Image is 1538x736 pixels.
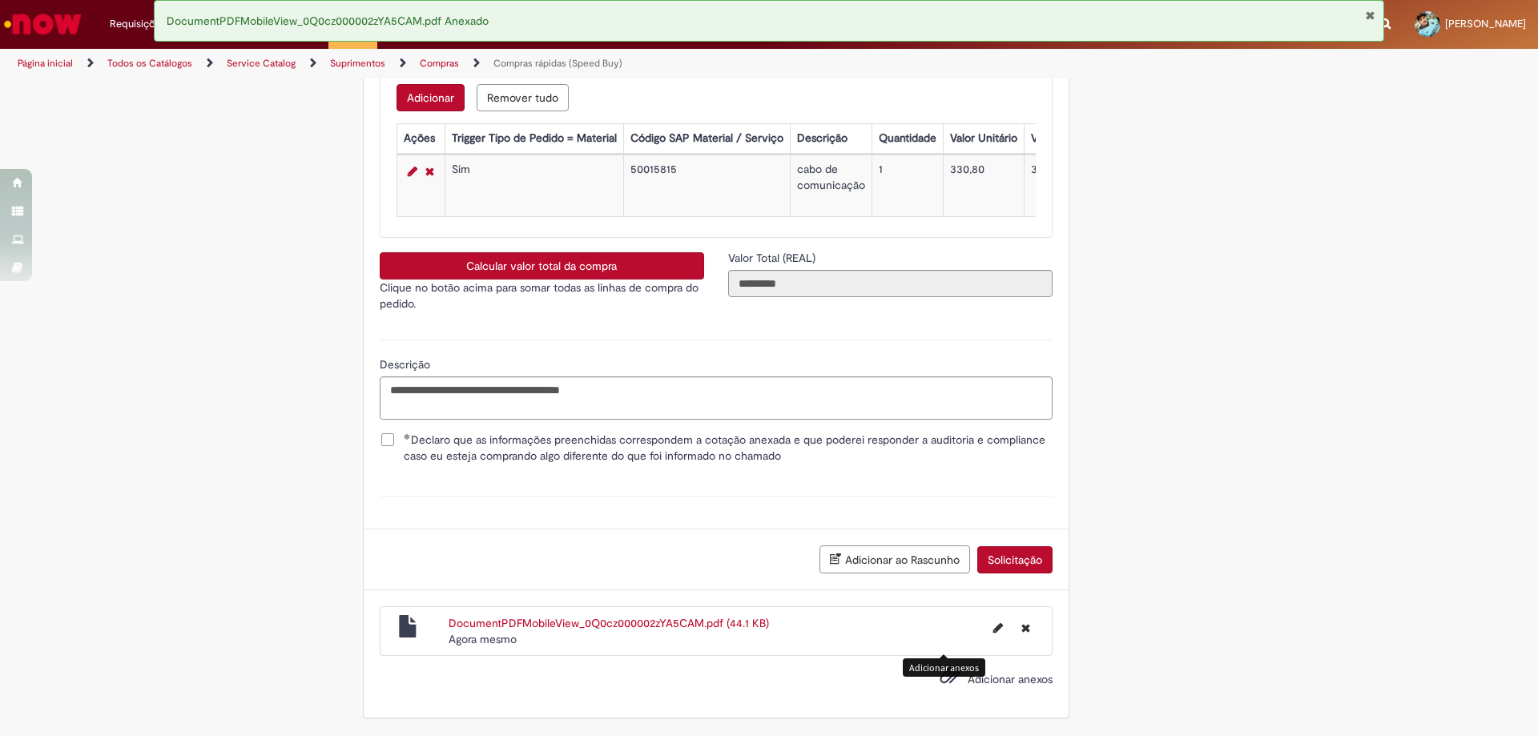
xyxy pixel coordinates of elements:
[790,124,872,154] th: Descrição
[167,14,489,28] span: DocumentPDFMobileView_0Q0cz000002zYA5CAM.pdf Anexado
[12,49,1013,78] ul: Trilhas de página
[728,251,819,265] span: Somente leitura - Valor Total (REAL)
[380,280,704,312] p: Clique no botão acima para somar todas as linhas de compra do pedido.
[790,155,872,217] td: cabo de comunicação
[1012,615,1040,641] button: Excluir DocumentPDFMobileView_0Q0cz000002zYA5CAM.pdf
[1365,9,1375,22] button: Fechar Notificação
[330,57,385,70] a: Suprimentos
[110,16,166,32] span: Requisições
[445,124,623,154] th: Trigger Tipo de Pedido = Material
[380,376,1053,420] textarea: Descrição
[872,124,943,154] th: Quantidade
[623,155,790,217] td: 50015815
[477,84,569,111] button: Remove all rows for Lista de Itens
[18,57,73,70] a: Página inicial
[623,124,790,154] th: Código SAP Material / Serviço
[968,672,1053,686] span: Adicionar anexos
[397,124,445,154] th: Ações
[380,252,704,280] button: Calcular valor total da compra
[977,546,1053,573] button: Solicitação
[421,162,438,181] a: Remover linha 1
[728,250,819,266] label: Somente leitura - Valor Total (REAL)
[872,155,943,217] td: 1
[2,8,84,40] img: ServiceNow
[449,616,769,630] a: DocumentPDFMobileView_0Q0cz000002zYA5CAM.pdf (44.1 KB)
[819,545,970,573] button: Adicionar ao Rascunho
[397,84,465,111] button: Add a row for Lista de Itens
[107,57,192,70] a: Todos os Catálogos
[943,155,1024,217] td: 330,80
[404,433,411,440] span: Obrigatório Preenchido
[404,162,421,181] a: Editar Linha 1
[1445,17,1526,30] span: [PERSON_NAME]
[227,57,296,70] a: Service Catalog
[493,57,622,70] a: Compras rápidas (Speed Buy)
[404,432,1053,464] span: Declaro que as informações preenchidas correspondem a cotação anexada e que poderei responder a a...
[1024,124,1126,154] th: Valor Total Moeda
[728,270,1053,297] input: Valor Total (REAL)
[943,124,1024,154] th: Valor Unitário
[420,57,459,70] a: Compras
[449,632,517,646] time: 29/09/2025 13:09:56
[984,615,1013,641] button: Editar nome de arquivo DocumentPDFMobileView_0Q0cz000002zYA5CAM.pdf
[449,632,517,646] span: Agora mesmo
[1024,155,1126,217] td: 330,80
[445,155,623,217] td: Sim
[380,357,433,372] span: Descrição
[903,658,985,677] div: Adicionar anexos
